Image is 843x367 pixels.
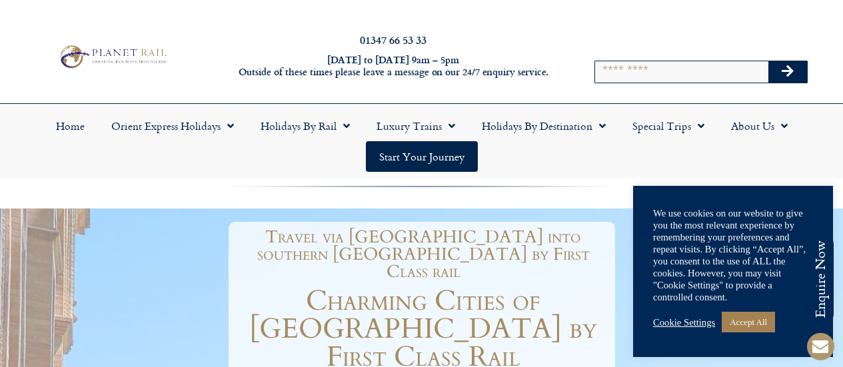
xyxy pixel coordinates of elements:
[363,111,468,141] a: Luxury Trains
[718,111,801,141] a: About Us
[653,207,813,303] div: We use cookies on our website to give you the most relevant experience by remembering your prefer...
[98,111,247,141] a: Orient Express Holidays
[722,312,775,332] a: Accept All
[43,111,98,141] a: Home
[55,43,170,71] img: Planet Rail Train Holidays Logo
[366,141,478,172] a: Start your Journey
[468,111,619,141] a: Holidays by Destination
[768,61,807,83] button: Search
[619,111,718,141] a: Special Trips
[239,228,608,280] h1: Travel via [GEOGRAPHIC_DATA] into southern [GEOGRAPHIC_DATA] by First Class rail
[247,111,363,141] a: Holidays by Rail
[653,316,715,328] a: Cookie Settings
[7,111,836,172] nav: Menu
[228,54,558,79] h6: [DATE] to [DATE] 9am – 5pm Outside of these times please leave a message on our 24/7 enquiry serv...
[360,32,426,47] a: 01347 66 53 33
